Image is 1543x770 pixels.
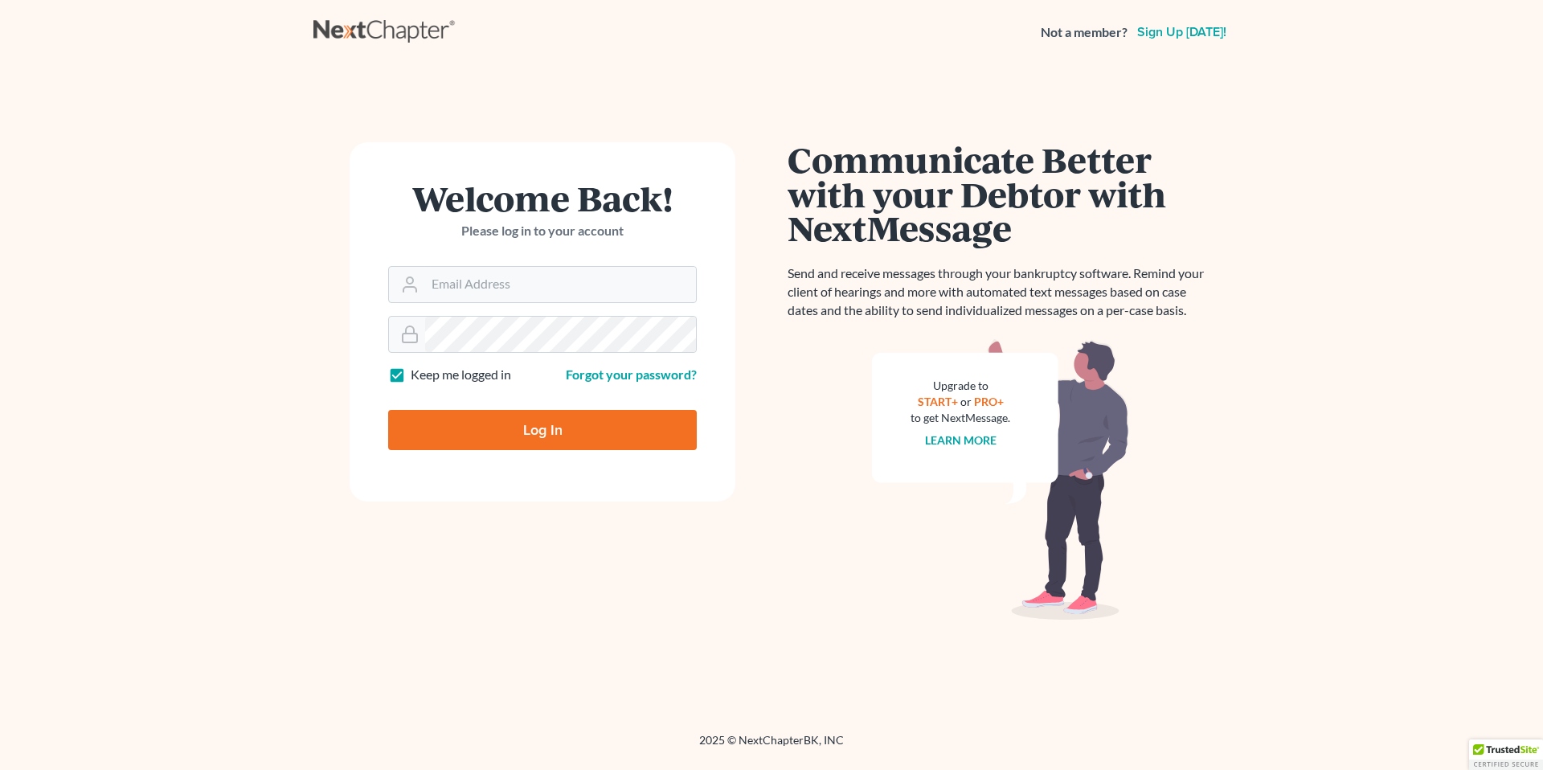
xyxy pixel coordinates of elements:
[788,142,1214,245] h1: Communicate Better with your Debtor with NextMessage
[872,339,1129,621] img: nextmessage_bg-59042aed3d76b12b5cd301f8e5b87938c9018125f34e5fa2b7a6b67550977c72.svg
[388,410,697,450] input: Log In
[313,732,1230,761] div: 2025 © NextChapterBK, INC
[1469,739,1543,770] div: TrustedSite Certified
[925,433,997,447] a: Learn more
[425,267,696,302] input: Email Address
[911,410,1010,426] div: to get NextMessage.
[411,366,511,384] label: Keep me logged in
[1134,26,1230,39] a: Sign up [DATE]!
[911,378,1010,394] div: Upgrade to
[960,395,972,408] span: or
[388,222,697,240] p: Please log in to your account
[1041,23,1128,42] strong: Not a member?
[388,181,697,215] h1: Welcome Back!
[566,367,697,382] a: Forgot your password?
[918,395,958,408] a: START+
[974,395,1004,408] a: PRO+
[788,264,1214,320] p: Send and receive messages through your bankruptcy software. Remind your client of hearings and mo...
